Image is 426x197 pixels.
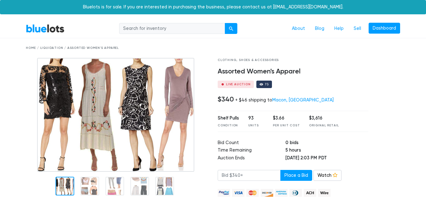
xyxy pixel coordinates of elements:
[218,147,285,155] td: Time Remaining
[273,123,300,128] div: Per Unit Cost
[275,189,288,197] img: american_express-ae2a9f97a040b4b41f6397f7637041a5861d5f99d0716c09922aba4e24c8547d.png
[226,83,251,86] div: Live Auction
[235,97,334,103] div: + $46 shipping to
[309,115,339,122] div: $3,616
[349,23,366,35] a: Sell
[309,123,339,128] div: Original Retail
[232,189,244,197] img: visa-79caf175f036a155110d1892330093d4c38f53c55c9ec9e2c3a54a56571784bb.png
[285,155,368,162] td: [DATE] 2:03 PM PDT
[280,170,312,181] button: Place a Bid
[218,123,239,128] div: Condition
[329,23,349,35] a: Help
[265,83,269,86] div: 73
[248,123,264,128] div: Units
[218,58,368,63] div: Clothing, Shoes & Accessories
[289,189,302,197] img: diners_club-c48f30131b33b1bb0e5d0e2dbd43a8bea4cb12cb2961413e2f4250e06c020426.png
[119,23,225,34] input: Search for inventory
[369,23,400,34] a: Dashboard
[26,46,400,50] div: Home / Liquidation / Assorted Women's Apparel
[218,115,239,122] div: Shelf Pulls
[313,170,341,181] a: Watch
[285,147,368,155] td: 5 hours
[218,68,368,76] h4: Assorted Women's Apparel
[37,58,194,172] img: 593815b8-d6a0-4e67-9baf-786602f88381-1752709325.jpg
[310,23,329,35] a: Blog
[261,189,273,197] img: discover-82be18ecfda2d062aad2762c1ca80e2d36a4073d45c9e0ffae68cd515fbd3d32.png
[248,115,264,122] div: 93
[218,139,285,147] td: Bid Count
[218,189,230,197] img: paypal_credit-80455e56f6e1299e8d57f40c0dcee7b8cd4ae79b9eccbfc37e2480457ba36de9.png
[285,139,368,147] td: 0 bids
[218,170,281,181] input: Bid $340+
[318,189,331,197] img: wire-908396882fe19aaaffefbd8e17b12f2f29708bd78693273c0e28e3a24408487f.png
[272,97,334,103] a: Macon, [GEOGRAPHIC_DATA]
[287,23,310,35] a: About
[273,115,300,122] div: $3.66
[26,24,65,33] a: BlueLots
[218,155,285,162] td: Auction Ends
[304,189,316,197] img: ach-b7992fed28a4f97f893c574229be66187b9afb3f1a8d16a4691d3d3140a8ab00.png
[246,189,259,197] img: mastercard-42073d1d8d11d6635de4c079ffdb20a4f30a903dc55d1612383a1b395dd17f39.png
[218,95,234,103] h4: $340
